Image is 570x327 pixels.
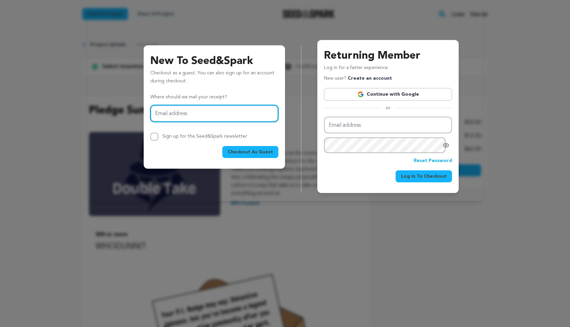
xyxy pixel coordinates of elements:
[150,69,278,88] p: Checkout as a guest. You can also sign up for an account during checkout.
[348,76,392,81] a: Create an account
[396,170,452,182] button: Log In To Checkout
[222,146,278,158] button: Checkout As Guest
[324,88,452,101] a: Continue with Google
[150,53,278,69] h3: New To Seed&Spark
[443,142,449,149] a: Show password as plain text. Warning: this will display your password on the screen.
[162,134,247,139] label: Sign up for the Seed&Spark newsletter
[324,48,452,64] h3: Returning Member
[324,64,452,75] p: Log in for a faster experience.
[382,105,394,111] span: or
[324,75,392,83] p: New user?
[324,117,452,134] input: Email address
[414,157,452,165] a: Reset Password
[401,173,447,180] span: Log In To Checkout
[150,93,278,101] p: Where should we mail your receipt?
[357,91,364,98] img: Google logo
[228,149,273,155] span: Checkout As Guest
[150,105,278,122] input: Email address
